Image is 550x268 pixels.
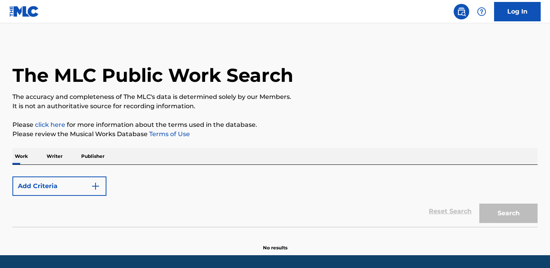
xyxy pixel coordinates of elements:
[263,235,287,251] p: No results
[12,176,106,196] button: Add Criteria
[12,92,538,102] p: The accuracy and completeness of The MLC's data is determined solely by our Members.
[12,102,538,111] p: It is not an authoritative source for recording information.
[44,148,65,164] p: Writer
[12,173,538,227] form: Search Form
[12,64,293,87] h1: The MLC Public Work Search
[12,148,30,164] p: Work
[12,130,538,139] p: Please review the Musical Works Database
[9,6,39,17] img: MLC Logo
[474,4,489,19] div: Help
[35,121,65,128] a: click here
[79,148,107,164] p: Publisher
[12,120,538,130] p: Please for more information about the terms used in the database.
[148,130,190,138] a: Terms of Use
[494,2,541,21] a: Log In
[454,4,469,19] a: Public Search
[457,7,466,16] img: search
[91,182,100,191] img: 9d2ae6d4665cec9f34b9.svg
[477,7,486,16] img: help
